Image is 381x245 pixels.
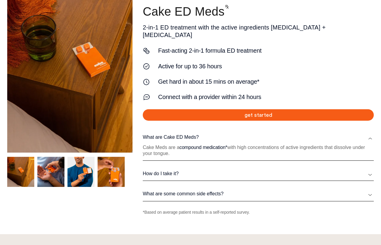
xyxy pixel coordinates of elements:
div: 2-in-1 ED treatment with the active ingredients [MEDICAL_DATA] + [MEDICAL_DATA] [143,4,374,39]
div: 4 / 4 [98,157,125,187]
div: 1 / 4 [7,157,34,187]
a: What are some common side effects? [143,191,374,197]
strong: compound medication* [180,144,227,150]
span: *Based on average patient results in a self-reported survey. [143,210,374,215]
div: 3 / 4 [67,157,95,187]
img: Hello Cake's ED meds [98,157,125,187]
img: Hello Cake's ED meds [67,157,95,187]
strong: Active for up to 36 hours [158,63,374,70]
h1: Cake ED Meds [143,4,374,19]
strong: Get hard in about 15 mins on average* [158,78,374,85]
strong: Connect with a provider within 24 hours [158,93,374,101]
p: Cake Meds are a with high concentrations of active ingredients that dissolve under your tongue. [143,144,374,157]
img: Hello Cake's ED meds [37,157,64,187]
img: Hello Cake's ED meds [7,157,34,187]
a: How do I take it? [143,171,374,177]
strong: Fast-acting 2-in-1 formula ED treatment [158,47,374,54]
div: 2 / 4 [37,157,64,187]
a: get started [143,109,374,121]
a: What are Cake ED Meds? [143,134,374,140]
